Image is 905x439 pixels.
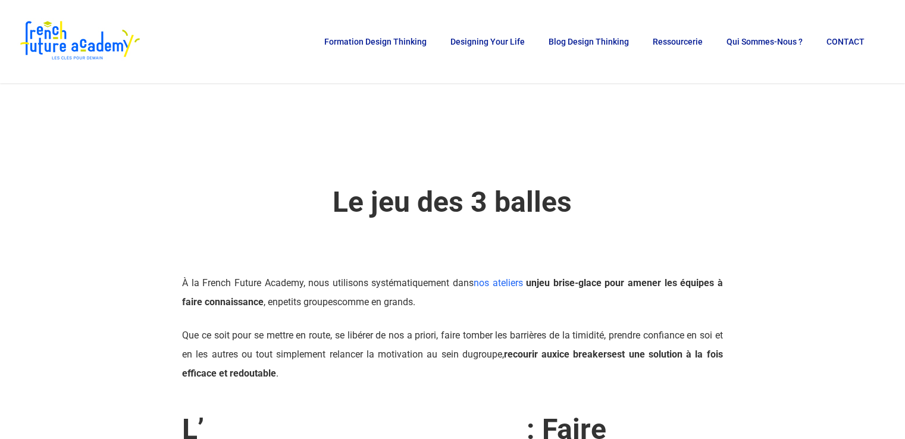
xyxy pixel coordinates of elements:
[826,37,865,46] span: CONTACT
[324,37,427,46] span: Formation Design Thinking
[444,37,531,46] a: Designing Your Life
[182,330,722,360] span: Que ce soit pour se mettre en route, se libérer de nos a priori, faire tomber les barrières de la...
[278,296,337,308] span: petits groupes
[182,277,537,289] span: À la French Future Academy, nous utilisons systématiquement dans
[474,277,523,289] a: nos ateliers
[653,37,703,46] span: Ressourcerie
[504,349,557,360] strong: recourir aux
[182,277,722,308] strong: jeu brise-glace pour amener les équipes à faire connaissance
[450,37,525,46] span: Designing Your Life
[17,18,142,65] img: French Future Academy
[557,349,612,360] strong: ice breakers
[333,185,572,219] strong: Le jeu des 3 balles
[502,349,557,360] span: ,
[821,37,870,46] a: CONTACT
[543,37,635,46] a: Blog Design Thinking
[473,349,502,360] span: groupe
[721,37,809,46] a: Qui sommes-nous ?
[337,296,415,308] span: comme en grands.
[726,37,803,46] span: Qui sommes-nous ?
[549,37,629,46] span: Blog Design Thinking
[647,37,709,46] a: Ressourcerie
[526,277,537,289] strong: un
[318,37,433,46] a: Formation Design Thinking
[264,296,278,308] span: , en
[249,137,656,180] em: NOTRE JEU ICEBREAKER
